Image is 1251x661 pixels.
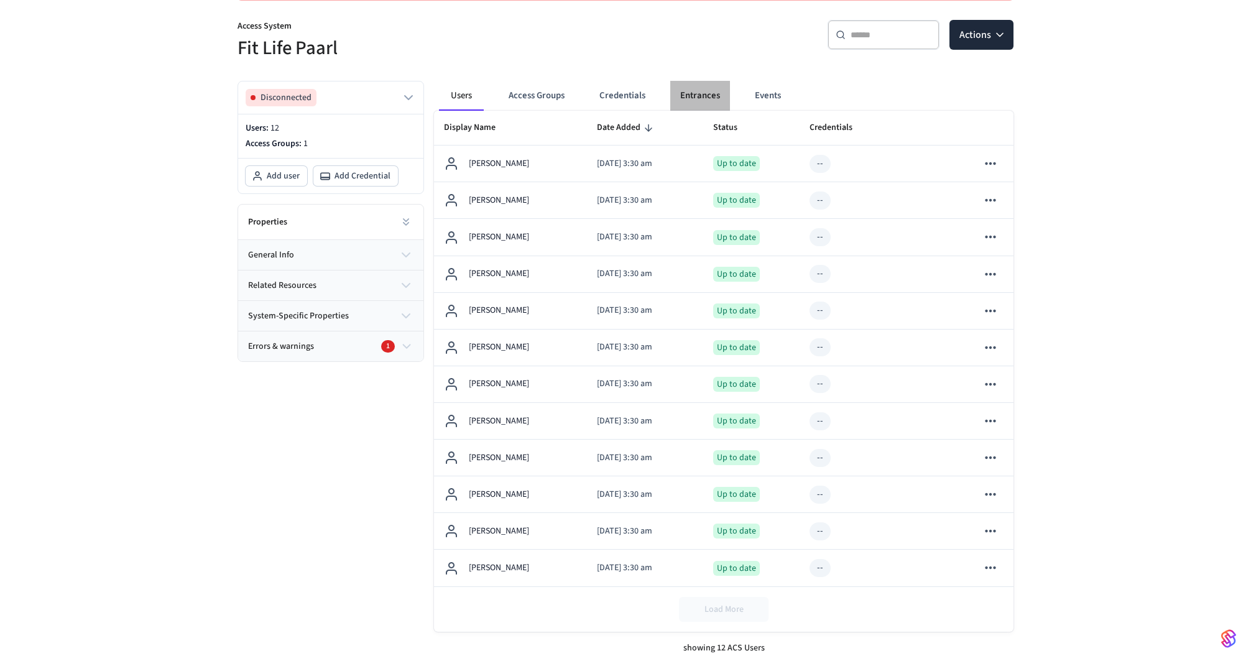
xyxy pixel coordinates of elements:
div: Up to date [713,193,760,208]
p: Access Groups: [246,137,416,150]
div: 1 [381,340,395,353]
p: [PERSON_NAME] [469,488,529,501]
span: 12 [270,122,279,134]
div: -- [817,525,823,538]
div: Up to date [713,487,760,502]
button: Access Groups [499,81,575,111]
button: Events [745,81,791,111]
span: related resources [248,279,316,292]
p: [DATE] 3:30 am [597,562,693,575]
div: Up to date [713,156,760,171]
button: Users [439,81,484,111]
div: -- [817,304,823,317]
p: [PERSON_NAME] [469,194,529,207]
span: Add Credential [335,170,390,182]
div: -- [817,194,823,207]
button: related resources [238,270,423,300]
button: Add Credential [313,166,398,186]
span: Add user [267,170,300,182]
div: Up to date [713,267,760,282]
div: -- [817,377,823,391]
p: [DATE] 3:30 am [597,194,693,207]
span: Date Added [597,118,657,137]
div: -- [817,231,823,244]
div: -- [817,415,823,428]
div: Up to date [713,414,760,428]
p: [DATE] 3:30 am [597,341,693,354]
p: [DATE] 3:30 am [597,231,693,244]
p: [DATE] 3:30 am [597,415,693,428]
p: [PERSON_NAME] [469,451,529,465]
div: Up to date [713,340,760,355]
span: Disconnected [261,91,312,104]
p: [DATE] 3:30 am [597,304,693,317]
div: -- [817,157,823,170]
div: -- [817,451,823,465]
p: [PERSON_NAME] [469,341,529,354]
p: [PERSON_NAME] [469,157,529,170]
span: Credentials [810,118,869,137]
div: Up to date [713,450,760,465]
p: [PERSON_NAME] [469,415,529,428]
div: -- [817,562,823,575]
div: -- [817,341,823,354]
p: [DATE] 3:30 am [597,525,693,538]
p: [DATE] 3:30 am [597,488,693,501]
span: general info [248,249,294,262]
h2: Properties [248,216,287,228]
p: [DATE] 3:30 am [597,451,693,465]
table: sticky table [434,111,1013,586]
p: [DATE] 3:30 am [597,267,693,280]
button: Add user [246,166,307,186]
span: Status [713,118,754,137]
button: system-specific properties [238,301,423,331]
div: Up to date [713,524,760,539]
button: Entrances [670,81,730,111]
span: Display Name [444,118,512,137]
p: [PERSON_NAME] [469,231,529,244]
p: [PERSON_NAME] [469,562,529,575]
div: -- [817,488,823,501]
span: 1 [303,137,308,150]
span: system-specific properties [248,310,349,323]
p: [PERSON_NAME] [469,525,529,538]
h5: Fit Life Paarl [238,35,618,61]
p: [PERSON_NAME] [469,377,529,391]
button: Actions [949,20,1013,50]
div: Up to date [713,561,760,576]
img: SeamLogoGradient.69752ec5.svg [1221,629,1236,649]
button: Credentials [589,81,655,111]
p: Users: [246,122,416,135]
p: [PERSON_NAME] [469,304,529,317]
div: Up to date [713,303,760,318]
p: Access System [238,20,618,35]
p: [DATE] 3:30 am [597,157,693,170]
div: Up to date [713,230,760,245]
button: Errors & warnings1 [238,331,423,361]
button: Disconnected [246,89,416,106]
button: general info [238,240,423,270]
div: Up to date [713,377,760,392]
p: [DATE] 3:30 am [597,377,693,391]
p: [PERSON_NAME] [469,267,529,280]
span: Errors & warnings [248,340,314,353]
div: -- [817,267,823,280]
